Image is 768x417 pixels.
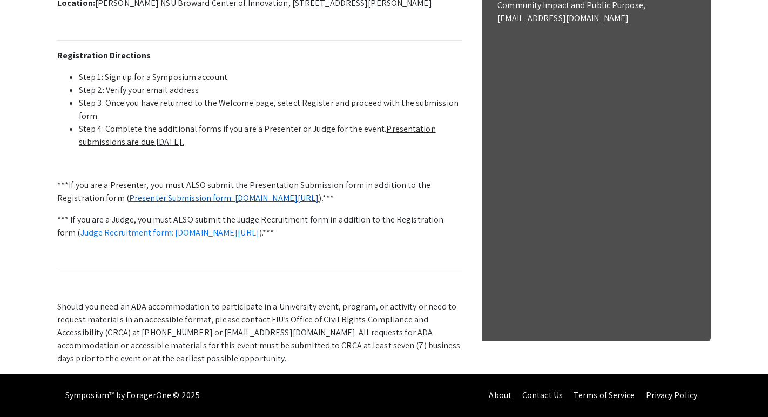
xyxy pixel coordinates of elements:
[79,123,436,147] u: Presentation submissions are due [DATE].
[79,123,462,149] li: Step 4: Complete the additional forms if you are a Presenter or Judge for the event.
[129,192,319,204] a: Presenter Submission form: [DOMAIN_NAME][URL]
[80,227,259,238] a: Judge Recruitment form: [DOMAIN_NAME][URL]
[8,368,46,409] iframe: Chat
[57,50,151,61] u: Registration Directions
[574,389,635,401] a: Terms of Service
[646,389,697,401] a: Privacy Policy
[57,179,462,205] p: ***If you are a Presenter, you must ALSO submit the Presentation Submission form in addition to t...
[57,213,462,239] p: *** If you are a Judge, you must ALSO submit the Judge Recruitment form in addition to the Regist...
[489,389,511,401] a: About
[79,71,462,84] li: Step 1: Sign up for a Symposium account.
[79,97,462,123] li: Step 3: Once you have returned to the Welcome page, select Register and proceed with the submissi...
[79,84,462,97] li: Step 2: Verify your email address
[57,300,462,365] p: Should you need an ADA accommodation to participate in a University event, program, or activity o...
[522,389,563,401] a: Contact Us
[65,374,200,417] div: Symposium™ by ForagerOne © 2025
